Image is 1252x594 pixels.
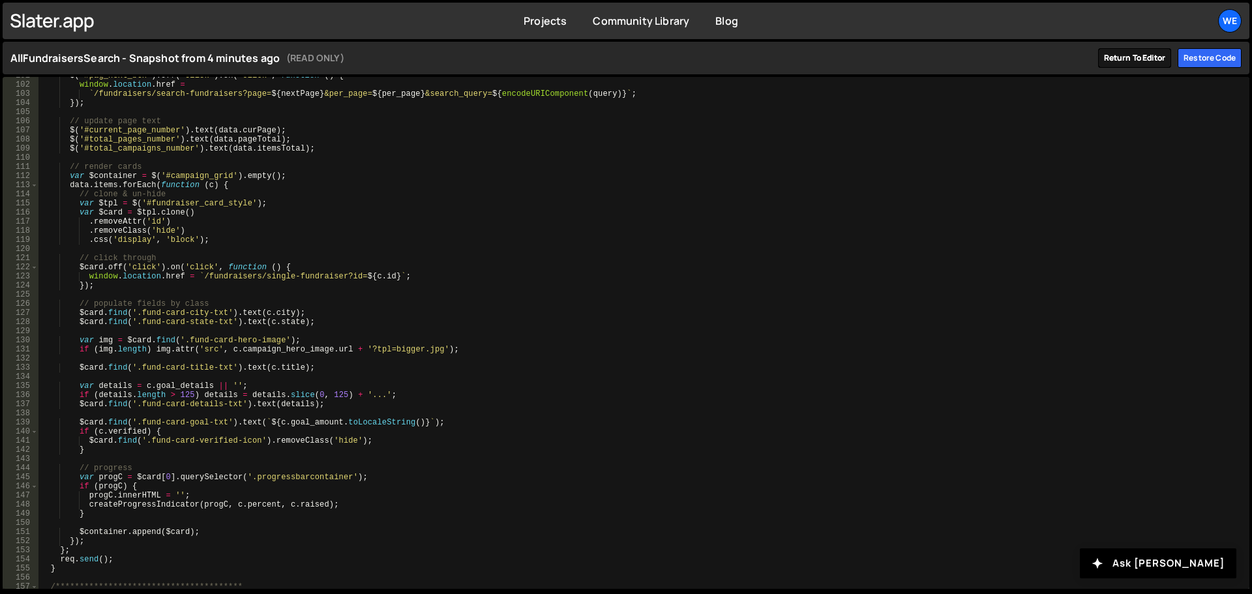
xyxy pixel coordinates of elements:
div: 155 [3,564,38,573]
div: 124 [3,281,38,290]
div: 118 [3,226,38,235]
div: 156 [3,573,38,582]
div: 127 [3,308,38,318]
div: 117 [3,217,38,226]
div: 148 [3,500,38,509]
a: Projects [524,14,567,28]
div: 138 [3,409,38,418]
a: Blog [715,14,738,28]
div: 154 [3,555,38,564]
div: 145 [3,473,38,482]
div: 122 [3,263,38,272]
div: 142 [3,445,38,454]
div: 116 [3,208,38,217]
div: 107 [3,126,38,135]
a: We [1218,9,1242,33]
div: 134 [3,372,38,381]
div: 152 [3,537,38,546]
div: 123 [3,272,38,281]
div: 147 [3,491,38,500]
div: 102 [3,80,38,89]
div: 136 [3,391,38,400]
div: 125 [3,290,38,299]
div: 140 [3,427,38,436]
a: Community Library [593,14,689,28]
div: 139 [3,418,38,427]
div: 112 [3,171,38,181]
div: 119 [3,235,38,245]
a: Return to editor [1098,48,1172,68]
div: 114 [3,190,38,199]
div: 132 [3,354,38,363]
div: 137 [3,400,38,409]
div: 113 [3,181,38,190]
div: 135 [3,381,38,391]
div: 149 [3,509,38,518]
div: 143 [3,454,38,464]
div: 108 [3,135,38,144]
div: 157 [3,582,38,591]
div: 111 [3,162,38,171]
div: 150 [3,518,38,527]
small: (READ ONLY) [286,50,344,66]
div: Restore code [1178,48,1242,68]
div: 144 [3,464,38,473]
div: 153 [3,546,38,555]
div: 133 [3,363,38,372]
div: 106 [3,117,38,126]
div: 105 [3,108,38,117]
h1: AllFundraisersSearch - Snapshot from 4 minutes ago [10,50,1092,66]
button: Ask [PERSON_NAME] [1080,548,1236,578]
div: 130 [3,336,38,345]
div: 151 [3,527,38,537]
div: 128 [3,318,38,327]
div: 146 [3,482,38,491]
div: 110 [3,153,38,162]
div: 141 [3,436,38,445]
div: 104 [3,98,38,108]
div: 120 [3,245,38,254]
div: 109 [3,144,38,153]
div: 126 [3,299,38,308]
div: 115 [3,199,38,208]
div: 103 [3,89,38,98]
div: 129 [3,327,38,336]
div: 131 [3,345,38,354]
div: 121 [3,254,38,263]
